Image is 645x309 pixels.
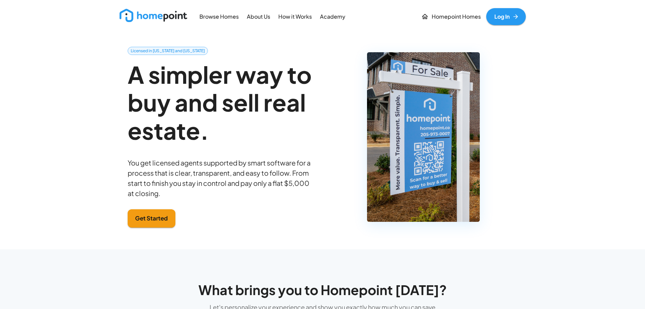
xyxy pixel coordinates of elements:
p: Browse Homes [199,13,239,21]
p: How it Works [278,13,312,21]
p: About Us [247,13,270,21]
img: new_logo_light.png [120,9,187,22]
a: Log In [486,8,526,25]
p: Homepoint Homes [432,13,481,21]
a: Homepoint Homes [418,8,483,25]
a: About Us [244,9,273,24]
img: Homepoint For Sale Sign [367,52,480,222]
h4: What brings you to Homepoint [DATE]? [138,282,507,298]
p: Academy [320,13,345,21]
span: Licensed in [US_STATE] and [US_STATE] [128,48,208,54]
a: Browse Homes [197,9,241,24]
a: How it Works [276,9,315,24]
p: You get licensed agents supported by smart software for a process that is clear, transparent, and... [128,158,316,198]
button: Get Started [128,209,175,228]
a: Academy [317,9,348,24]
h2: A simpler way to buy and sell real estate. [128,60,316,144]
